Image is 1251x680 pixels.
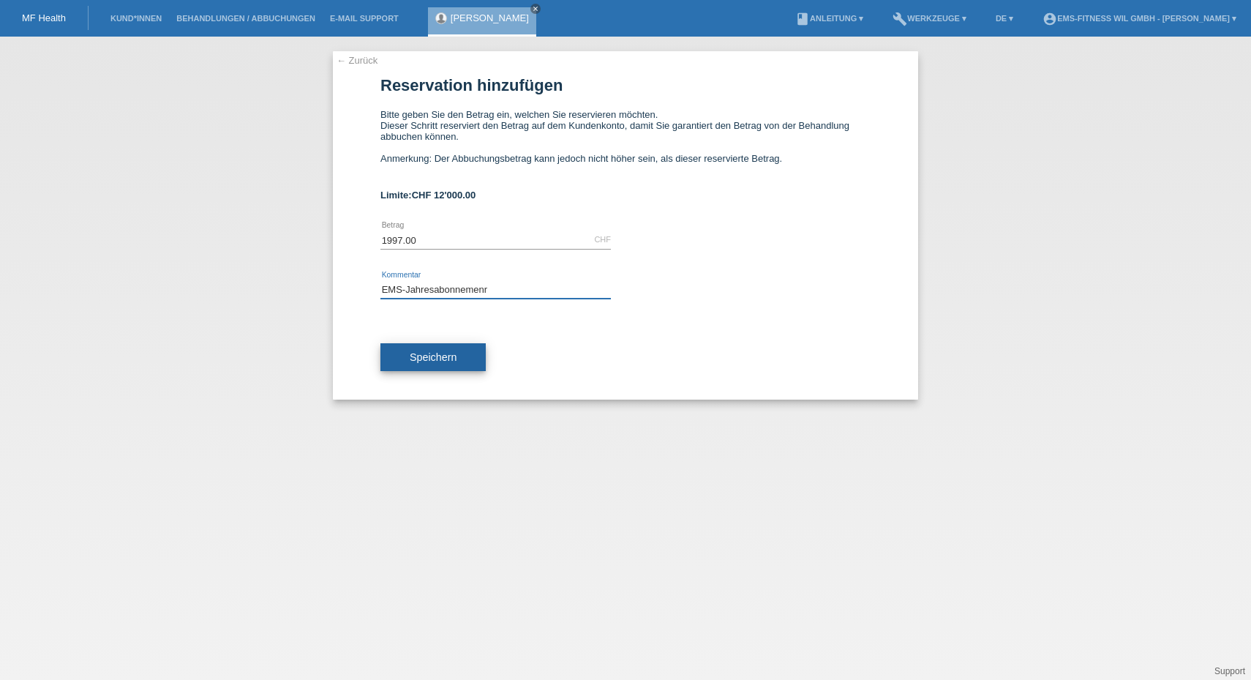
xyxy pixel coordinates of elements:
a: E-Mail Support [323,14,406,23]
div: Bitte geben Sie den Betrag ein, welchen Sie reservieren möchten. Dieser Schritt reserviert den Be... [380,109,871,175]
i: build [893,12,907,26]
h1: Reservation hinzufügen [380,76,871,94]
a: Support [1214,666,1245,676]
a: DE ▾ [988,14,1021,23]
a: bookAnleitung ▾ [788,14,871,23]
a: ← Zurück [337,55,377,66]
i: account_circle [1042,12,1057,26]
a: [PERSON_NAME] [451,12,529,23]
span: Speichern [410,351,457,363]
a: account_circleEMS-Fitness Wil GmbH - [PERSON_NAME] ▾ [1035,14,1244,23]
button: Speichern [380,343,486,371]
i: book [795,12,810,26]
b: Limite: [380,190,476,201]
a: Behandlungen / Abbuchungen [169,14,323,23]
i: close [532,5,539,12]
a: MF Health [22,12,66,23]
span: CHF 12'000.00 [412,190,476,201]
a: buildWerkzeuge ▾ [885,14,974,23]
a: Kund*innen [103,14,169,23]
div: CHF [594,235,611,244]
a: close [530,4,541,14]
